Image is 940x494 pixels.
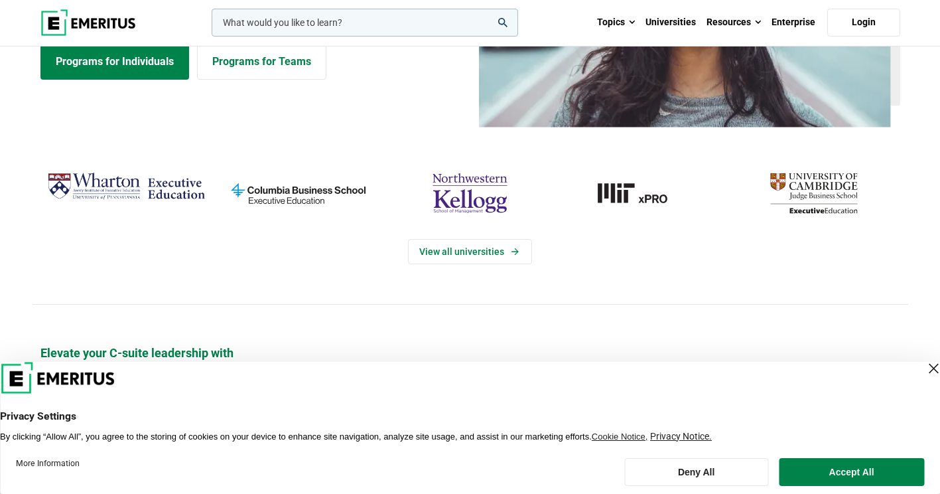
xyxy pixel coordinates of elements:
a: MIT-xPRO [563,167,721,219]
img: Wharton Executive Education [47,167,206,206]
a: Explore for Business [197,44,326,80]
img: cambridge-judge-business-school [734,167,893,219]
input: woocommerce-product-search-field-0 [212,9,518,37]
a: Explore Programs [40,44,189,80]
img: northwestern-kellogg [391,167,549,219]
img: MIT xPRO [563,167,721,219]
a: Login [827,9,900,37]
img: columbia-business-school [219,167,377,219]
p: Elevate your C-suite leadership with [40,345,900,361]
a: View Universities [408,239,532,264]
